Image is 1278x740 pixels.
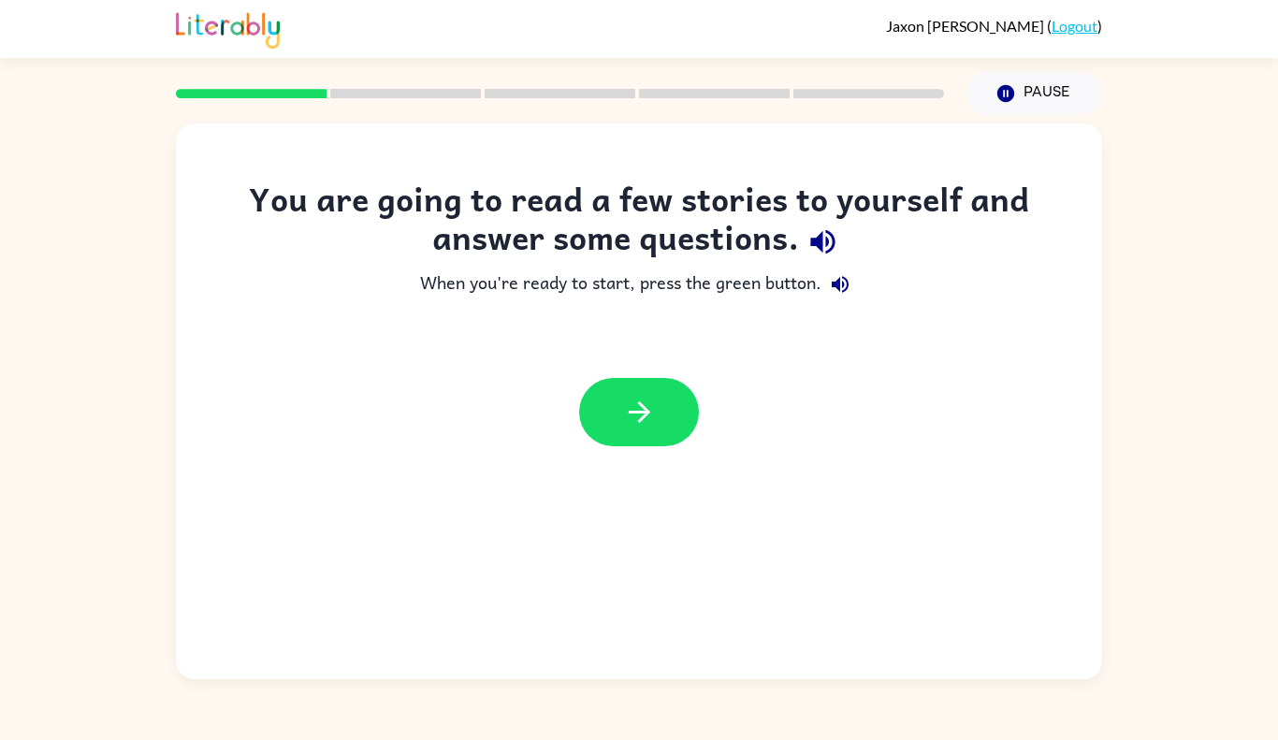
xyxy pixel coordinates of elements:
button: Pause [966,72,1102,115]
div: You are going to read a few stories to yourself and answer some questions. [213,180,1065,266]
img: Literably [176,7,280,49]
a: Logout [1052,17,1097,35]
div: When you're ready to start, press the green button. [213,266,1065,303]
span: Jaxon [PERSON_NAME] [886,17,1047,35]
div: ( ) [886,17,1102,35]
